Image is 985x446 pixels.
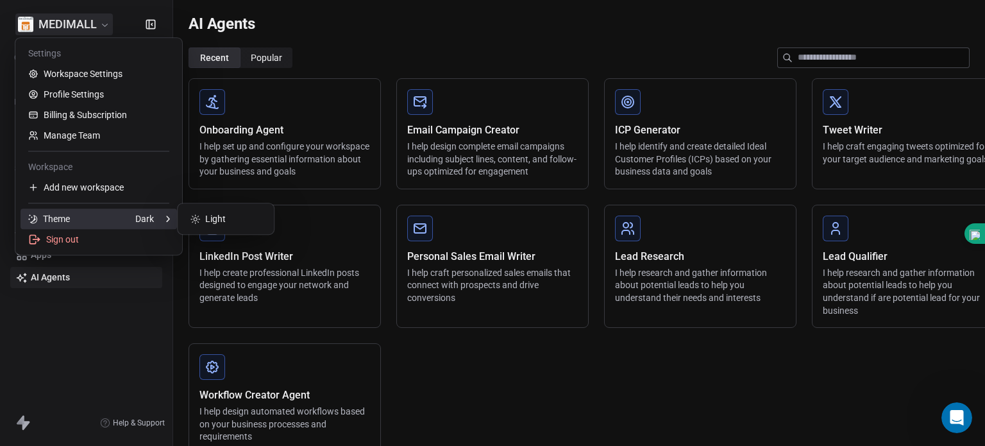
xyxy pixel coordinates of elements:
[28,360,57,369] span: Home
[941,402,972,433] iframe: Intercom live chat
[26,162,214,175] div: Send us a message
[135,212,154,225] div: Dark
[183,209,269,229] div: Light
[28,212,70,225] div: Theme
[21,229,177,250] div: Sign out
[26,91,231,113] p: Hi [PERSON_NAME]
[21,84,177,105] a: Profile Settings
[21,177,177,198] div: Add new workspace
[21,64,177,84] a: Workspace Settings
[26,113,231,135] p: How can we help?
[21,125,177,146] a: Manage Team
[74,21,100,46] img: Profile image for Mrinal
[85,328,171,379] button: Messages
[50,21,76,46] img: Profile image for Harinder
[21,105,177,125] a: Billing & Subscription
[106,360,151,369] span: Messages
[21,157,177,177] div: Workspace
[26,21,51,46] img: Profile image for Siddarth
[13,151,244,186] div: Send us a message
[203,360,224,369] span: Help
[21,43,177,64] div: Settings
[171,328,257,379] button: Help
